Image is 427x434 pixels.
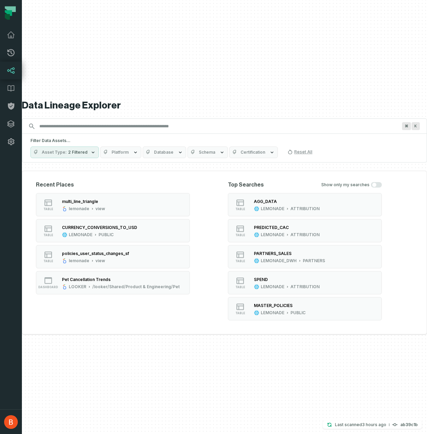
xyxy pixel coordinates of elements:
button: Last scanned[DATE] 10:20:37 AMab39c1b [323,421,422,429]
img: avatar of Benjamin Jacobson [4,415,18,429]
h4: ab39c1b [400,423,418,427]
p: Last scanned [335,421,386,428]
relative-time: Sep 17, 2025, 10:20 AM EDT [362,422,386,427]
span: Press ⌘ + K to focus the search bar [412,122,420,130]
span: Press ⌘ + K to focus the search bar [402,122,411,130]
h1: Data Lineage Explorer [22,100,427,112]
